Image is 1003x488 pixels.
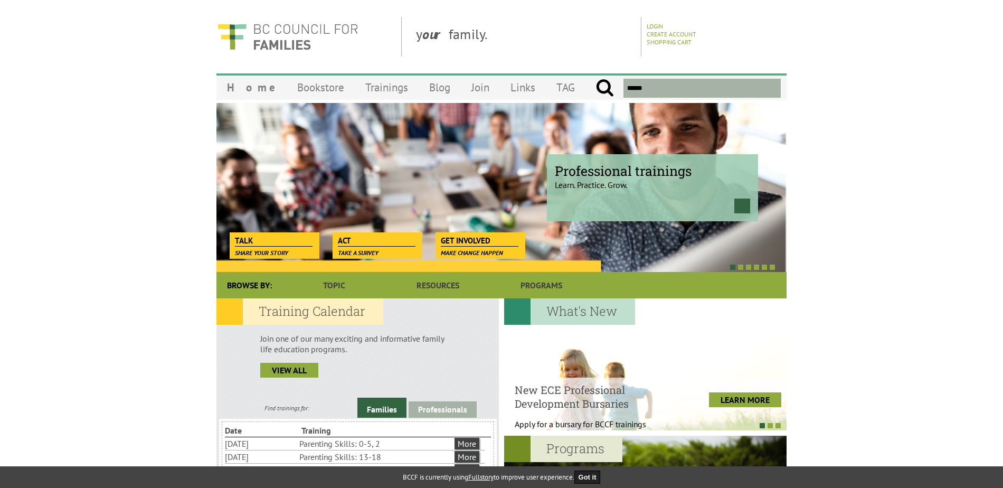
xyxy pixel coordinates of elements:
a: More [455,451,479,463]
span: Take a survey [338,249,379,257]
h2: Training Calendar [216,298,383,325]
a: Programs [490,272,593,298]
li: [DATE] [225,437,297,450]
h4: New ECE Professional Development Bursaries [515,383,673,410]
a: Login [647,22,663,30]
li: Training [301,424,376,437]
a: Fullstory [468,473,494,482]
div: Find trainings for: [216,404,357,412]
img: BC Council for FAMILIES [216,17,359,57]
a: Families [357,398,406,418]
a: Talk Share your story [230,232,318,247]
span: Act [338,235,415,247]
a: view all [260,363,318,378]
strong: our [422,25,449,43]
li: Parenting Without Conflict [299,464,452,476]
a: Home [216,75,287,100]
a: Topic [282,272,386,298]
p: Learn. Practice. Grow. [555,171,750,190]
li: [DATE] [225,451,297,463]
a: Create Account [647,30,696,38]
input: Submit [595,79,614,98]
a: Professionals [409,401,477,418]
span: Professional trainings [555,162,750,180]
p: Join one of our many exciting and informative family life education programs. [260,333,455,354]
a: Shopping Cart [647,38,692,46]
div: y family. [408,17,641,57]
a: Get Involved Make change happen [436,232,524,247]
span: Get Involved [441,235,518,247]
span: Talk [235,235,313,247]
a: Trainings [355,75,419,100]
div: Browse By: [216,272,282,298]
span: Make change happen [441,249,503,257]
a: Blog [419,75,461,100]
h2: Programs [504,436,622,462]
li: Parenting Skills: 0-5, 2 [299,437,452,450]
span: Share your story [235,249,288,257]
a: Bookstore [287,75,355,100]
a: Links [500,75,546,100]
li: Parenting Skills: 13-18 [299,451,452,463]
p: Apply for a bursary for BCCF trainings West... [515,419,673,440]
button: Got it [574,471,601,484]
a: Join [461,75,500,100]
a: Resources [386,272,489,298]
a: TAG [546,75,585,100]
a: LEARN MORE [709,392,781,407]
li: [DATE] [225,464,297,476]
li: Date [225,424,299,437]
a: More [455,464,479,476]
a: More [455,438,479,449]
h2: What's New [504,298,635,325]
a: Act Take a survey [333,232,421,247]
